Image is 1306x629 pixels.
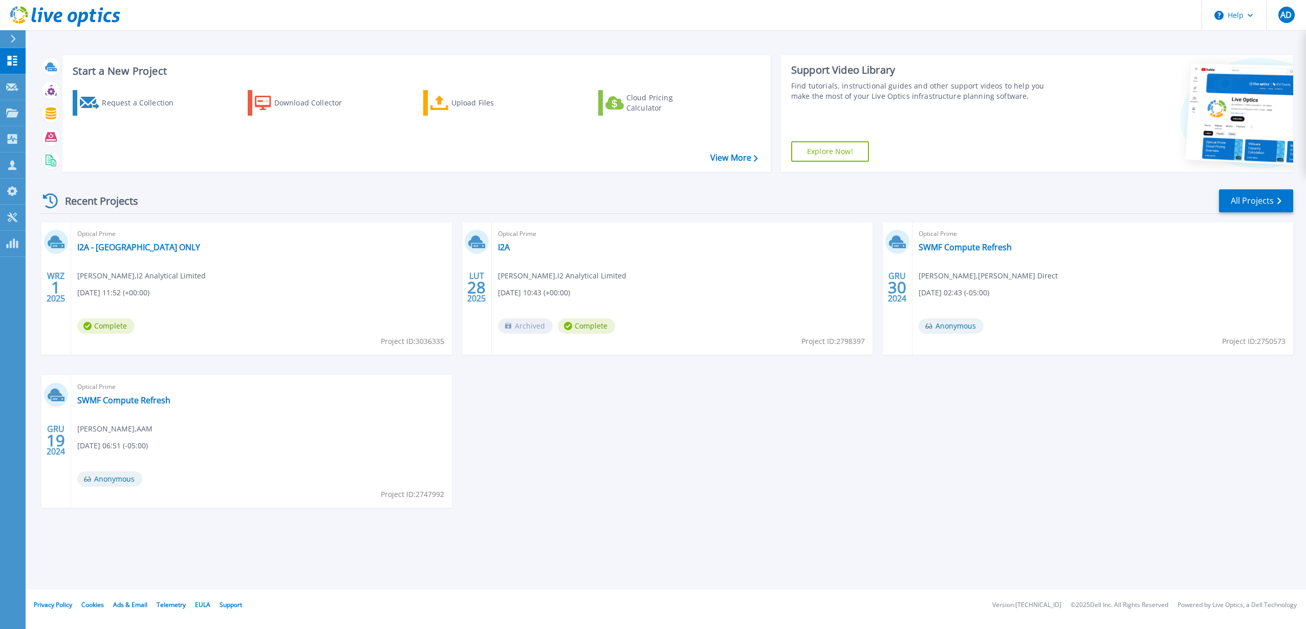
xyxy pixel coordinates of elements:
a: SWMF Compute Refresh [77,395,170,405]
span: [DATE] 02:43 (-05:00) [919,287,989,298]
span: AD [1280,11,1292,19]
span: [DATE] 10:43 (+00:00) [498,287,570,298]
div: Request a Collection [102,93,184,113]
a: Download Collector [248,90,362,116]
span: Project ID: 2747992 [381,489,444,500]
span: [DATE] 06:51 (-05:00) [77,440,148,451]
span: [PERSON_NAME] , AAM [77,423,153,435]
div: Support Video Library [791,63,1056,77]
h3: Start a New Project [73,66,757,77]
span: [PERSON_NAME] , I2 Analytical Limited [498,270,626,281]
span: [PERSON_NAME] , [PERSON_NAME] Direct [919,270,1058,281]
span: Archived [498,318,553,334]
div: Upload Files [451,93,533,113]
span: Complete [77,318,135,334]
span: Optical Prime [77,381,446,393]
a: EULA [195,600,210,609]
a: SWMF Compute Refresh [919,242,1012,252]
div: LUT 2025 [467,269,486,306]
a: Ads & Email [113,600,147,609]
span: Optical Prime [77,228,446,240]
span: 19 [47,436,65,445]
div: GRU 2024 [887,269,907,306]
div: WRZ 2025 [46,269,66,306]
li: Powered by Live Optics, a Dell Technology [1178,602,1297,609]
a: All Projects [1219,189,1293,212]
a: Telemetry [157,600,186,609]
span: [PERSON_NAME] , I2 Analytical Limited [77,270,206,281]
span: Anonymous [919,318,984,334]
a: Request a Collection [73,90,187,116]
span: 30 [888,283,906,292]
a: Cookies [81,600,104,609]
span: Project ID: 3036335 [381,336,444,347]
span: Anonymous [77,471,142,487]
a: Upload Files [423,90,537,116]
div: GRU 2024 [46,422,66,459]
a: I2A [498,242,510,252]
li: © 2025 Dell Inc. All Rights Reserved [1071,602,1168,609]
div: Download Collector [274,93,356,113]
span: Optical Prime [498,228,866,240]
a: Cloud Pricing Calculator [598,90,712,116]
div: Cloud Pricing Calculator [626,93,708,113]
li: Version: [TECHNICAL_ID] [992,602,1061,609]
span: Project ID: 2750573 [1222,336,1286,347]
span: Optical Prime [919,228,1287,240]
a: Support [220,600,242,609]
a: I2A - [GEOGRAPHIC_DATA] ONLY [77,242,200,252]
span: 1 [51,283,60,292]
a: Explore Now! [791,141,869,162]
span: Complete [558,318,615,334]
span: 28 [467,283,486,292]
a: View More [710,153,758,163]
div: Recent Projects [39,188,152,213]
span: [DATE] 11:52 (+00:00) [77,287,149,298]
span: Project ID: 2798397 [801,336,865,347]
a: Privacy Policy [34,600,72,609]
div: Find tutorials, instructional guides and other support videos to help you make the most of your L... [791,81,1056,101]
